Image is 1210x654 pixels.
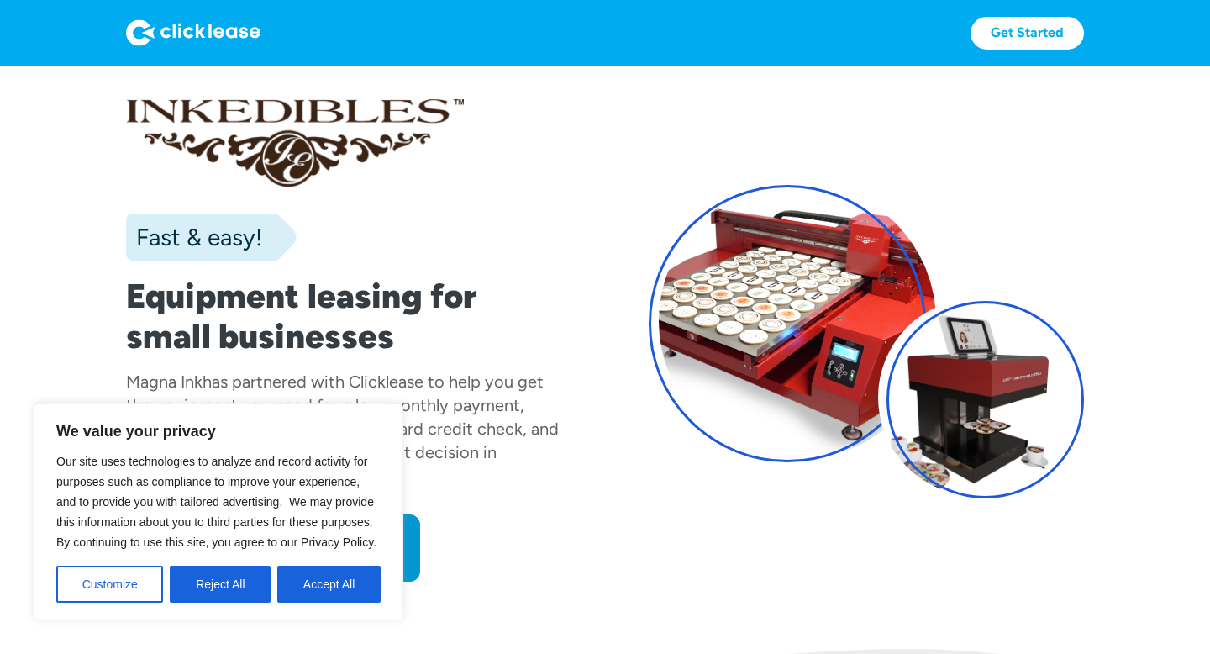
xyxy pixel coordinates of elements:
[126,372,203,392] div: Magna Ink
[277,566,381,603] button: Accept All
[34,403,403,620] div: We value your privacy
[56,421,381,441] p: We value your privacy
[126,372,559,486] div: has partnered with Clicklease to help you get the equipment you need for a low monthly payment, c...
[126,19,260,46] img: Logo
[56,566,163,603] button: Customize
[126,220,262,254] div: Fast & easy!
[170,566,271,603] button: Reject All
[56,455,376,549] span: Our site uses technologies to analyze and record activity for purposes such as compliance to impr...
[971,17,1084,50] a: Get Started
[126,276,561,356] h1: Equipment leasing for small businesses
